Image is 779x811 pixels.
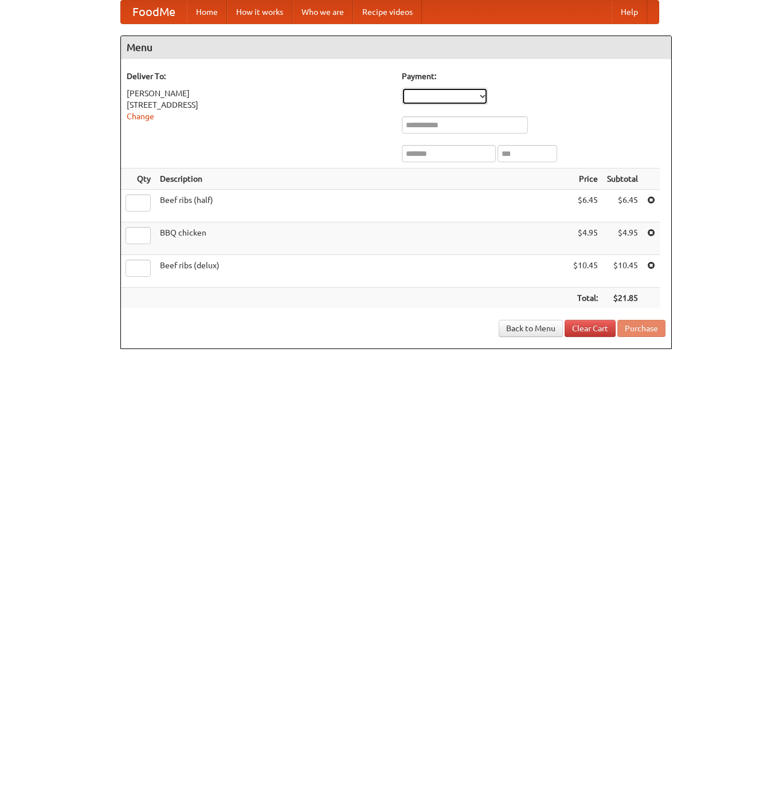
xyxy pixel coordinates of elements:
td: $4.95 [569,222,602,255]
td: $6.45 [569,190,602,222]
td: $10.45 [602,255,643,288]
td: Beef ribs (half) [155,190,569,222]
th: Price [569,169,602,190]
td: $4.95 [602,222,643,255]
td: $10.45 [569,255,602,288]
td: BBQ chicken [155,222,569,255]
a: Who we are [292,1,353,23]
a: Change [127,112,154,121]
div: [PERSON_NAME] [127,88,390,99]
a: Clear Cart [565,320,616,337]
a: Help [612,1,647,23]
th: Total: [569,288,602,309]
th: Subtotal [602,169,643,190]
a: FoodMe [121,1,187,23]
h4: Menu [121,36,671,59]
th: $21.85 [602,288,643,309]
td: $6.45 [602,190,643,222]
a: Home [187,1,227,23]
h5: Payment: [402,70,666,82]
button: Purchase [617,320,666,337]
th: Description [155,169,569,190]
a: How it works [227,1,292,23]
a: Recipe videos [353,1,422,23]
div: [STREET_ADDRESS] [127,99,390,111]
th: Qty [121,169,155,190]
a: Back to Menu [499,320,563,337]
h5: Deliver To: [127,70,390,82]
td: Beef ribs (delux) [155,255,569,288]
